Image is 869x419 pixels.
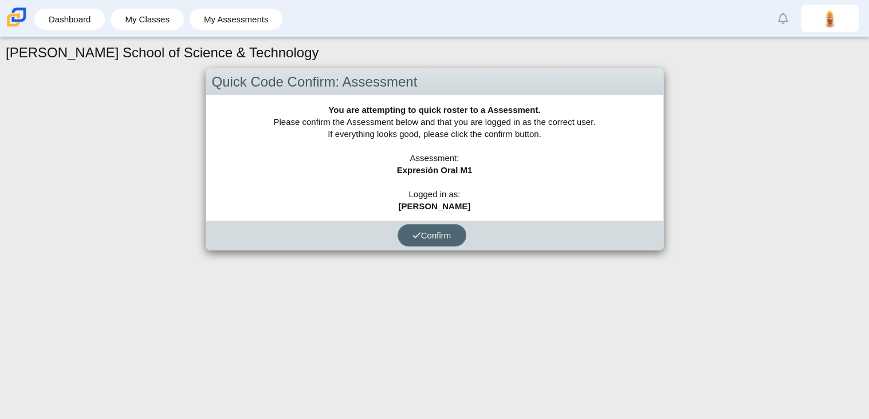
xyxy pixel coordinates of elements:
img: wilmarie.martinezw.nCDKmq [821,9,839,28]
div: Quick Code Confirm: Assessment [206,69,663,96]
b: You are attempting to quick roster to a Assessment. [328,105,540,115]
a: My Classes [116,9,178,30]
div: Please confirm the Assessment below and that you are logged in as the correct user. If everything... [206,95,663,221]
a: My Assessments [195,9,277,30]
a: wilmarie.martinezw.nCDKmq [801,5,859,32]
b: [PERSON_NAME] [399,201,471,211]
h1: [PERSON_NAME] School of Science & Technology [6,43,319,62]
span: Confirm [412,230,451,240]
b: Expresión Oral M1 [397,165,473,175]
a: Alerts [770,6,796,31]
a: Carmen School of Science & Technology [5,21,29,31]
a: Dashboard [40,9,99,30]
button: Confirm [398,224,466,246]
img: Carmen School of Science & Technology [5,5,29,29]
